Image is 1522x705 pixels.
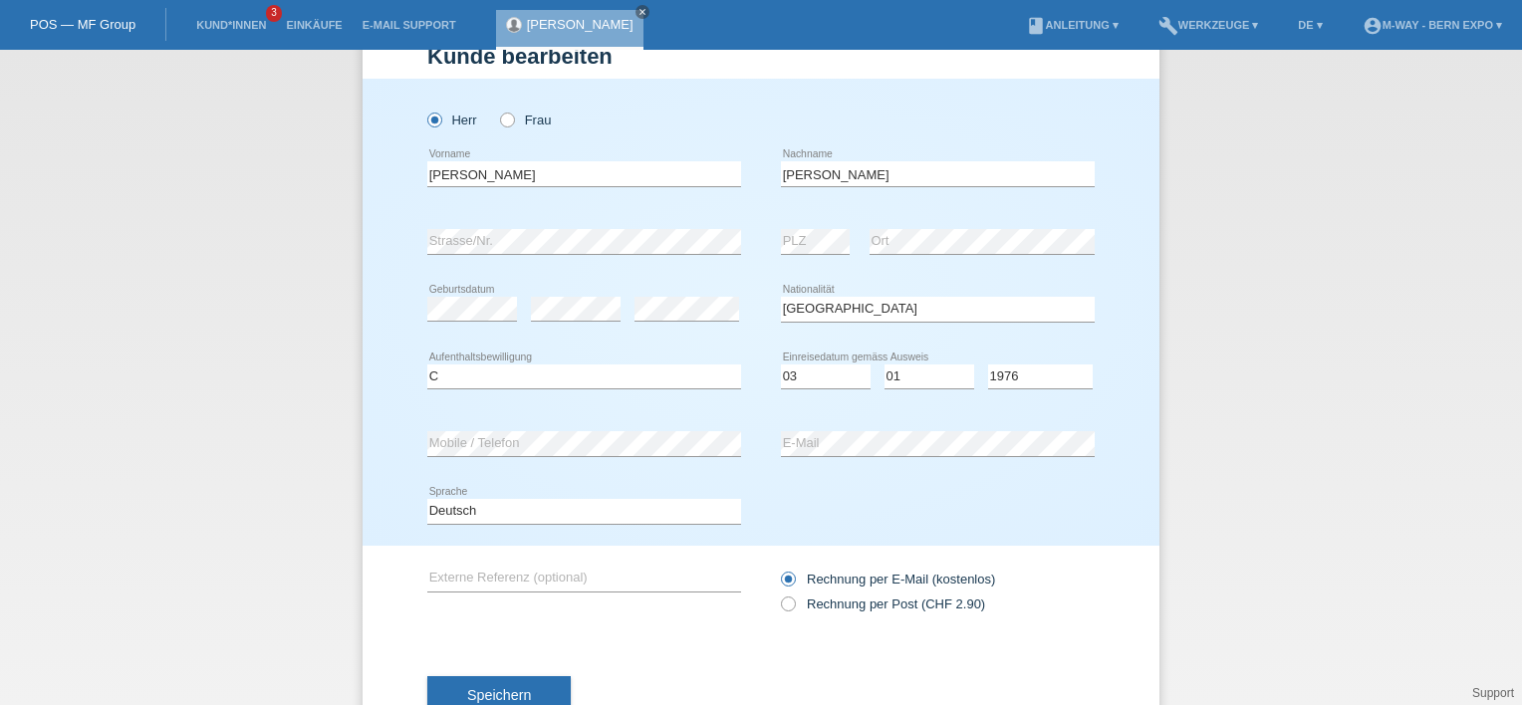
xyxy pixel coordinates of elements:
i: build [1158,16,1178,36]
input: Rechnung per Post (CHF 2.90) [781,596,794,621]
input: Frau [500,113,513,125]
label: Frau [500,113,551,127]
span: Speichern [467,687,531,703]
i: book [1026,16,1046,36]
a: bookAnleitung ▾ [1016,19,1129,31]
a: account_circlem-way - Bern Expo ▾ [1353,19,1512,31]
a: Support [1472,686,1514,700]
a: close [635,5,649,19]
a: buildWerkzeuge ▾ [1148,19,1269,31]
label: Herr [427,113,477,127]
h1: Kunde bearbeiten [427,44,1095,69]
input: Rechnung per E-Mail (kostenlos) [781,572,794,596]
a: E-Mail Support [353,19,466,31]
input: Herr [427,113,440,125]
i: close [637,7,647,17]
i: account_circle [1363,16,1383,36]
a: Einkäufe [276,19,352,31]
a: Kund*innen [186,19,276,31]
a: [PERSON_NAME] [527,17,634,32]
a: POS — MF Group [30,17,135,32]
label: Rechnung per E-Mail (kostenlos) [781,572,995,587]
span: 3 [266,5,282,22]
label: Rechnung per Post (CHF 2.90) [781,596,985,611]
a: DE ▾ [1288,19,1332,31]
